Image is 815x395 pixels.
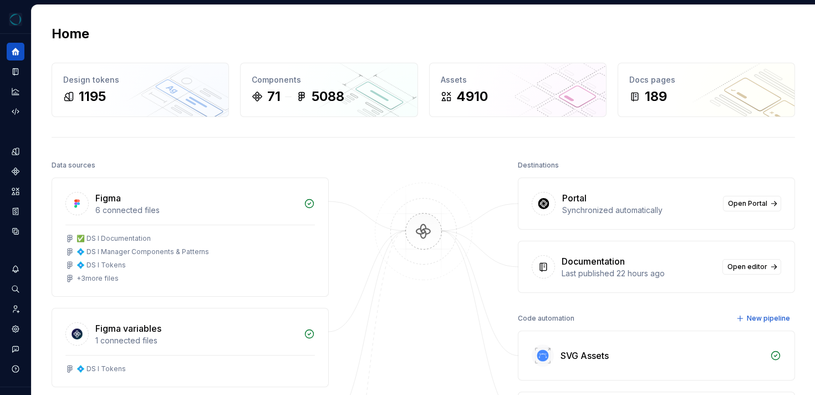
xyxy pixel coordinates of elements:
div: 💠 DS I Tokens [77,261,126,270]
a: Figma6 connected files✅ DS I Documentation💠 DS I Manager Components & Patterns💠 DS I Tokens+3more... [52,178,329,297]
a: Documentation [7,63,24,80]
a: Data sources [7,222,24,240]
a: Home [7,43,24,60]
a: Open Portal [723,196,781,211]
button: Search ⌘K [7,280,24,298]
div: 6 connected files [95,205,297,216]
a: Docs pages189 [618,63,795,117]
a: Invite team [7,300,24,318]
div: Design tokens [63,74,217,85]
a: Settings [7,320,24,338]
span: Open editor [727,262,767,271]
span: Open Portal [728,199,767,208]
a: Open editor [722,259,781,275]
div: Figma variables [95,322,161,335]
button: Notifications [7,260,24,278]
div: Figma [95,191,121,205]
div: Code automation [518,311,574,326]
a: Design tokens1195 [52,63,229,117]
a: Figma variables1 connected files💠 DS I Tokens [52,308,329,387]
span: New pipeline [747,314,790,323]
div: 5088 [312,88,344,105]
div: 💠 DS I Manager Components & Patterns [77,247,209,256]
a: Storybook stories [7,202,24,220]
div: + 3 more files [77,274,119,283]
a: Assets [7,183,24,200]
div: 71 [267,88,281,105]
div: Destinations [518,158,559,173]
div: 1195 [79,88,106,105]
div: 189 [645,88,667,105]
div: Docs pages [629,74,783,85]
div: ✅ DS I Documentation [77,234,151,243]
a: Code automation [7,103,24,120]
div: Assets [441,74,595,85]
div: Last published 22 hours ago [562,268,716,279]
a: Components [7,163,24,180]
div: Data sources [52,158,95,173]
div: 💠 DS I Tokens [77,364,126,373]
button: Contact support [7,340,24,358]
div: 4910 [456,88,488,105]
a: Components715088 [240,63,417,117]
div: SVG Assets [561,349,609,362]
a: Analytics [7,83,24,100]
div: Documentation [562,255,625,268]
a: Design tokens [7,143,24,160]
h2: Home [52,25,89,43]
img: e0e0e46e-566d-4916-84b9-f308656432a6.png [9,13,22,26]
div: Components [252,74,406,85]
a: Assets4910 [429,63,607,117]
div: Synchronized automatically [562,205,716,216]
div: Portal [562,191,587,205]
div: 1 connected files [95,335,297,346]
button: New pipeline [733,311,795,326]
